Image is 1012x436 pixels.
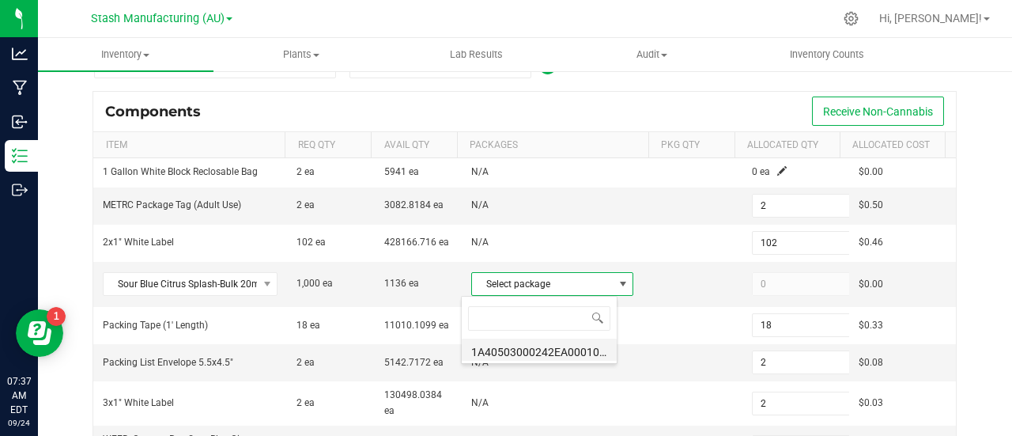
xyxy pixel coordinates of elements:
[812,97,944,126] button: Receive Non-Cannabis
[12,46,28,62] inline-svg: Analytics
[859,357,883,368] span: $0.08
[7,417,31,429] p: 09/24
[7,374,31,417] p: 07:37 AM EDT
[38,38,213,71] a: Inventory
[296,320,320,331] span: 18 ea
[384,320,449,331] span: 11010.1099 ea
[840,132,945,159] th: Allocated Cost
[12,182,28,198] inline-svg: Outbound
[389,38,565,71] a: Lab Results
[296,199,315,210] span: 2 ea
[384,389,442,415] span: 130498.0384 ea
[384,278,419,289] span: 1136 ea
[429,47,524,62] span: Lab Results
[823,105,933,118] span: Receive Non-Cannabis
[12,148,28,164] inline-svg: Inventory
[565,47,738,62] span: Audit
[768,47,885,62] span: Inventory Counts
[47,307,66,326] iframe: Resource center unread badge
[16,309,63,357] iframe: Resource center
[91,12,225,25] span: Stash Manufacturing (AU)
[859,199,883,210] span: $0.50
[371,132,457,159] th: Avail Qty
[296,357,315,368] span: 2 ea
[296,166,315,177] span: 2 ea
[384,357,444,368] span: 5142.7172 ea
[471,199,489,210] span: N/A
[104,273,257,295] span: Sour Blue Citrus Splash-Bulk 20mg Gummies-AU-W.
[472,273,613,295] span: Select package
[103,199,241,210] span: METRC Package Tag (Adult Use)
[384,199,444,210] span: 3082.8184 ea
[739,38,915,71] a: Inventory Counts
[752,166,770,177] span: 0 ea
[564,38,739,71] a: Audit
[879,12,982,25] span: Hi, [PERSON_NAME]!
[457,132,648,159] th: Packages
[859,279,883,290] span: $0.00
[859,166,883,177] span: $0.00
[214,47,388,62] span: Plants
[859,320,883,331] span: $0.33
[734,132,840,159] th: Allocated Qty
[471,166,489,177] span: N/A
[103,166,258,177] span: 1 Gallon White Block Reclosable Bag
[859,237,883,248] span: $0.46
[93,132,285,159] th: Item
[103,397,174,408] span: 3x1" White Label
[384,166,419,177] span: 5941 ea
[296,237,326,248] span: 102 ea
[12,80,28,96] inline-svg: Manufacturing
[103,320,208,331] span: Packing Tape (1' Length)
[471,237,489,248] span: N/A
[103,357,233,368] span: Packing List Envelope 5.5x4.5"
[841,11,861,26] div: Manage settings
[648,132,734,159] th: Pkg Qty
[296,397,315,408] span: 2 ea
[471,397,489,408] span: N/A
[12,114,28,130] inline-svg: Inbound
[384,237,449,248] span: 428166.716 ea
[38,47,213,62] span: Inventory
[103,237,174,248] span: 2x1" White Label
[285,132,371,159] th: Req Qty
[296,278,333,289] span: 1,000 ea
[213,38,389,71] a: Plants
[859,397,883,408] span: $0.03
[105,103,213,120] div: Components
[531,64,556,75] span: Add new output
